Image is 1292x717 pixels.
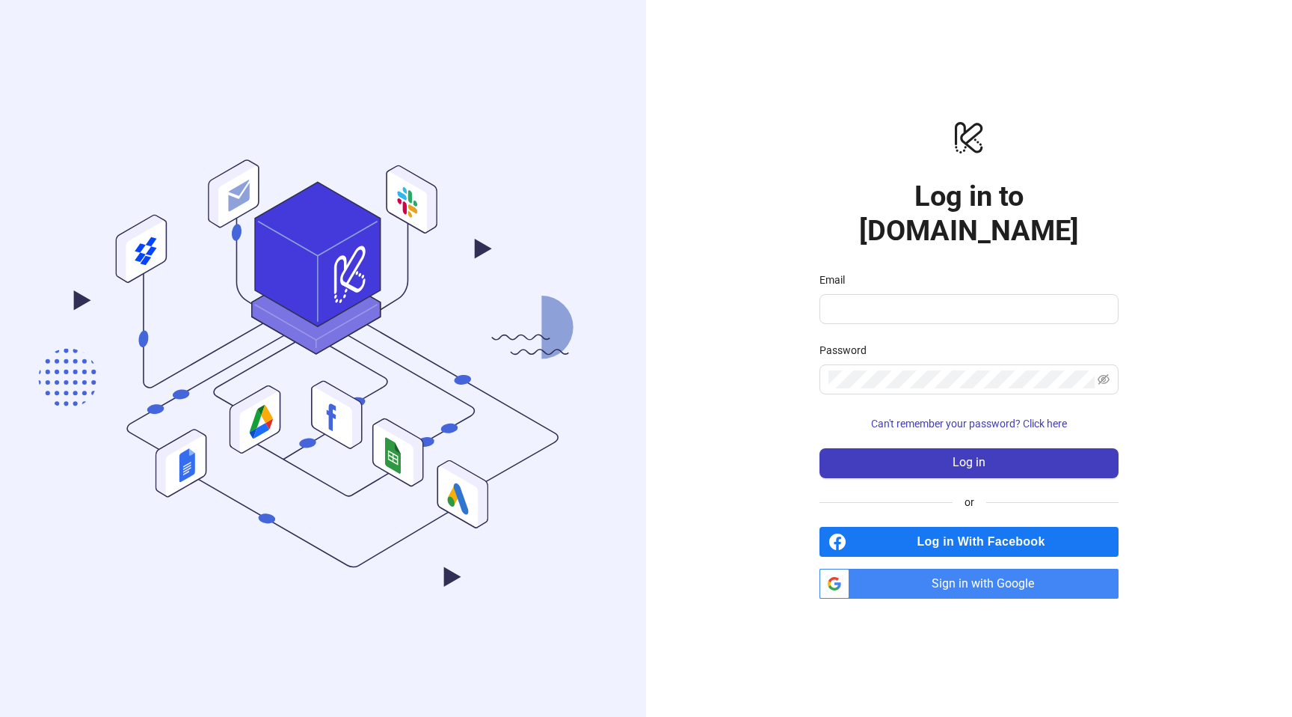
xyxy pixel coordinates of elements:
span: or [953,494,986,510]
span: Log in [953,456,985,469]
label: Email [819,272,855,288]
a: Sign in with Google [819,569,1119,599]
span: Sign in with Google [855,569,1119,599]
span: eye-invisible [1098,373,1110,385]
label: Password [819,342,876,358]
input: Email [828,300,1107,318]
input: Password [828,370,1095,388]
button: Log in [819,448,1119,478]
a: Log in With Facebook [819,527,1119,557]
span: Log in With Facebook [852,527,1119,557]
a: Can't remember your password? Click here [819,418,1119,430]
span: Can't remember your password? Click here [871,418,1067,430]
h1: Log in to [DOMAIN_NAME] [819,179,1119,248]
button: Can't remember your password? Click here [819,412,1119,436]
